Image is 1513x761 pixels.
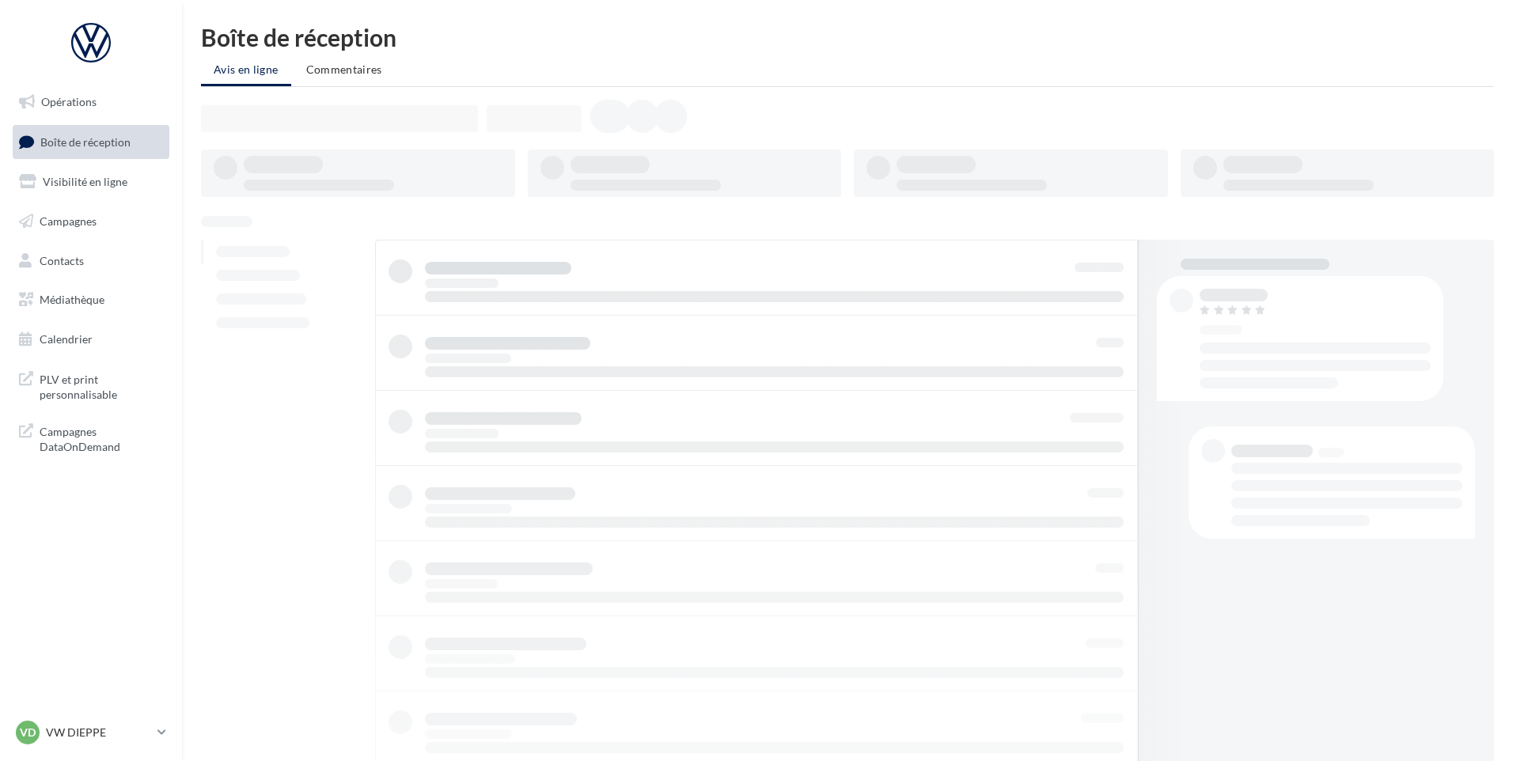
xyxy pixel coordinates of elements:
span: Médiathèque [40,293,104,306]
a: Campagnes DataOnDemand [9,415,173,461]
span: Campagnes DataOnDemand [40,421,163,455]
span: Campagnes [40,214,97,228]
div: Boîte de réception [201,25,1494,49]
p: VW DIEPPE [46,725,151,740]
a: Boîte de réception [9,125,173,159]
span: VD [20,725,36,740]
span: Boîte de réception [40,134,131,148]
a: Visibilité en ligne [9,165,173,199]
span: Opérations [41,95,97,108]
span: Visibilité en ligne [43,175,127,188]
span: PLV et print personnalisable [40,369,163,403]
a: Opérations [9,85,173,119]
a: Calendrier [9,323,173,356]
span: Calendrier [40,332,93,346]
a: Campagnes [9,205,173,238]
span: Contacts [40,253,84,267]
span: Commentaires [306,62,382,76]
a: VD VW DIEPPE [13,717,169,748]
a: Médiathèque [9,283,173,316]
a: PLV et print personnalisable [9,362,173,409]
a: Contacts [9,244,173,278]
